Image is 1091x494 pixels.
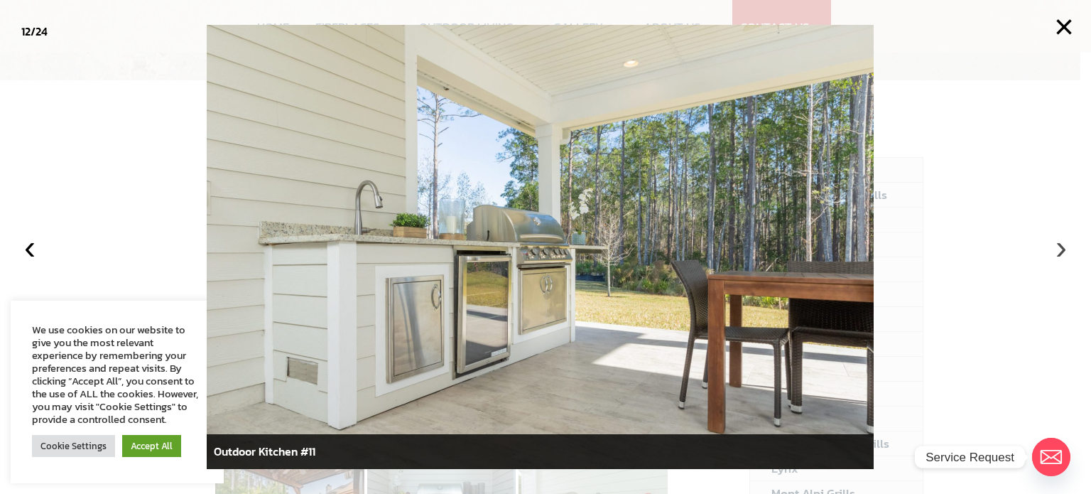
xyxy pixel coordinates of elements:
[14,232,45,263] button: ‹
[122,435,181,457] a: Accept All
[32,435,115,457] a: Cookie Settings
[21,23,31,40] span: 12
[32,323,202,426] div: We use cookies on our website to give you the most relevant experience by remembering your prefer...
[1032,438,1070,476] a: Email
[21,21,48,42] div: /
[1048,11,1080,43] button: ×
[36,23,48,40] span: 24
[1046,232,1077,263] button: ›
[207,434,873,469] div: Outdoor Kitchen #11
[207,25,873,470] img: MG_0358-scaled.jpg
